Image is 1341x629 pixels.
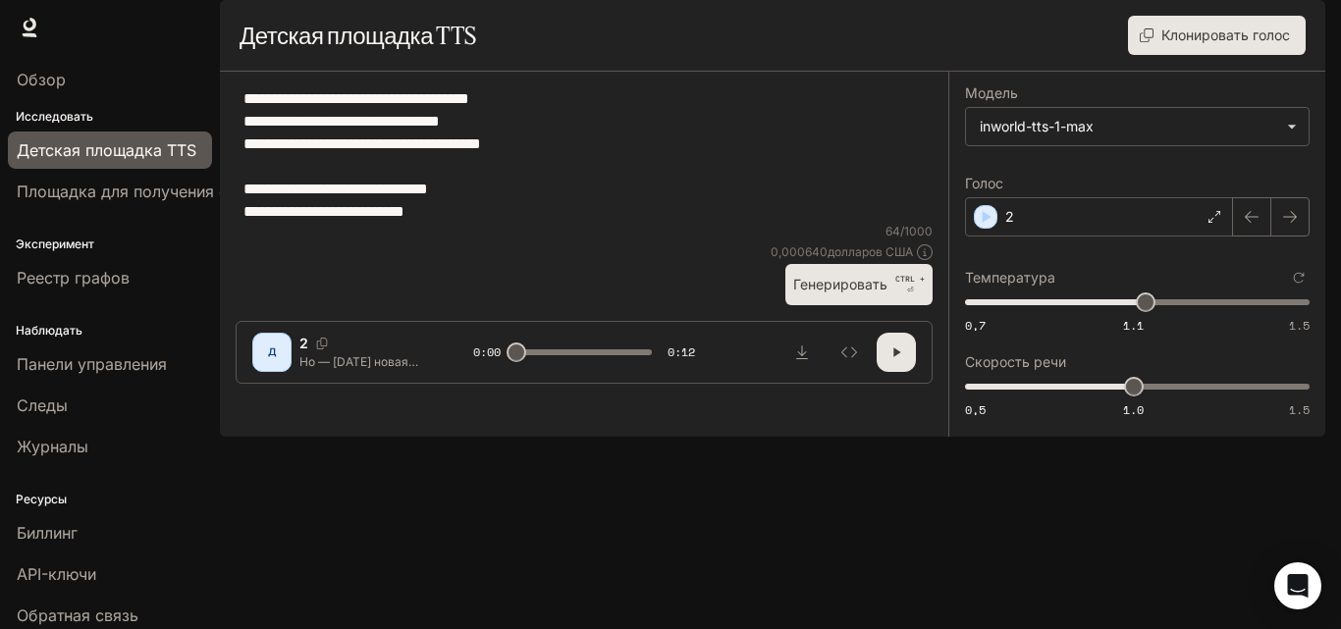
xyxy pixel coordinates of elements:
[1005,208,1014,225] font: 2
[299,335,308,351] font: 2
[895,274,925,284] font: CTRL +
[1274,562,1321,609] div: Открытый Интерком Мессенджер
[793,276,887,292] font: Генерировать
[904,224,933,238] font: 1000
[907,286,914,294] font: ⏎
[782,333,822,372] button: Скачать аудио
[299,354,423,538] font: Но — [DATE] новая история. Богатый бизнесмен нашелся мёртвым в своём кабинете. На часах двадцать ...
[965,401,986,418] font: 0,5
[1128,16,1306,55] button: Клонировать голос
[900,224,904,238] font: /
[1289,317,1310,334] font: 1.5
[308,338,336,349] button: Копировать голосовой идентификатор
[830,333,869,372] button: Осмотреть
[785,264,933,304] button: ГенерироватьCTRL +⏎
[668,343,695,360] font: 0:12
[965,175,1003,191] font: Голос
[240,21,476,50] font: Детская площадка TTS
[1123,401,1144,418] font: 1.0
[1289,401,1310,418] font: 1.5
[473,343,501,360] font: 0:00
[1123,317,1144,334] font: 1.1
[965,84,1018,101] font: Модель
[1288,267,1310,288] button: Сбросить к настройкам по умолчанию
[966,108,1309,145] div: inworld-tts-1-max
[980,118,1094,134] font: inworld-tts-1-max
[965,269,1055,286] font: Температура
[885,224,900,238] font: 64
[268,345,277,357] font: Д
[1161,26,1290,43] font: Клонировать голос
[965,317,986,334] font: 0,7
[965,353,1066,370] font: Скорость речи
